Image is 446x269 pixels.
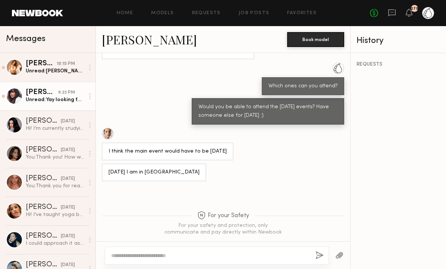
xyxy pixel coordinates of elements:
div: [PERSON_NAME] [26,175,61,182]
div: [DATE] [61,147,75,154]
div: REQUESTS [357,62,440,67]
a: Requests [192,11,221,16]
div: [DATE] [61,118,75,125]
a: Job Posts [239,11,270,16]
div: I could approach it as a new mom I’ve taken chlorophyll during pregnancy too [26,240,84,247]
div: [DATE] I am in [GEOGRAPHIC_DATA] [109,168,200,177]
div: [PERSON_NAME] [26,89,58,96]
div: [DATE] [61,175,75,182]
div: [PERSON_NAME] [26,146,61,154]
div: 9:23 PM [58,89,75,96]
div: 279 [411,7,418,11]
a: Favorites [287,11,317,16]
span: Messages [6,35,45,43]
div: 10:15 PM [57,60,75,68]
div: You: Thank you! How would you approach it as a biochemist? [26,154,84,161]
div: Would you be able to attend the [DATE] events? Have someone else for [DATE] :) [198,103,337,120]
div: Unread: Yay looking forward to working with you guys. [STREET_ADDRESS] [26,96,84,103]
div: Hi! I’ve taught yoga but not currently a teacher. @itsjacquelinereyes [26,211,84,218]
div: [DATE] [61,262,75,269]
div: [PERSON_NAME] [26,261,61,269]
div: You: Thank you for reaching out! Whats your instagram? Are you a nutritionist? Yoga teacher? etc. [26,182,84,190]
div: [PERSON_NAME] [26,204,61,211]
a: Models [151,11,174,16]
div: [PERSON_NAME] [26,118,61,125]
a: Home [117,11,134,16]
div: [DATE] [61,204,75,211]
div: I think the main event would have to be [DATE] [109,147,227,156]
div: Hi! I’m currently studying Kinesiology and awaiting approval for my Pilates certification. In the... [26,125,84,132]
div: [PERSON_NAME] [26,232,61,240]
div: [PERSON_NAME] [26,60,57,68]
div: History [357,37,440,45]
div: Which ones can you attend? [268,82,337,91]
div: For your safety and protection, only communicate and pay directly within Newbook [163,222,283,236]
div: [DATE] [61,233,75,240]
a: [PERSON_NAME] [102,31,197,47]
div: Unread: [PERSON_NAME] excited to work together! Im unable to find the job listing, if you wouldnt... [26,68,84,75]
a: Book model [287,36,344,42]
button: Book model [287,32,344,47]
span: For your Safety [197,211,249,220]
